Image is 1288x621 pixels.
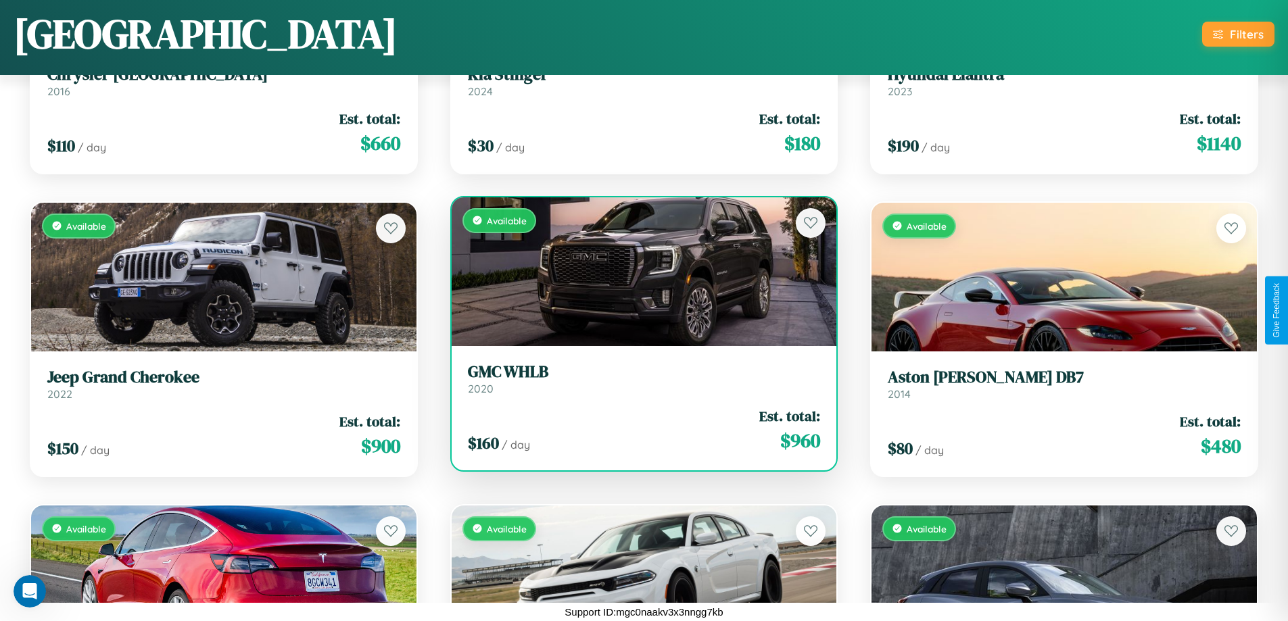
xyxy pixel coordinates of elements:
span: $ 900 [361,432,400,459]
div: Give Feedback [1272,283,1281,338]
span: / day [922,141,950,154]
h1: [GEOGRAPHIC_DATA] [14,6,398,61]
a: Aston [PERSON_NAME] DB72014 [888,368,1241,401]
span: Est. total: [339,109,400,128]
h3: Kia Stinger [468,65,821,84]
span: $ 660 [360,130,400,157]
h3: Hyundai Elantra [888,65,1241,84]
h3: Aston [PERSON_NAME] DB7 [888,368,1241,387]
span: 2016 [47,84,70,98]
span: $ 30 [468,134,494,157]
a: Jeep Grand Cherokee2022 [47,368,400,401]
div: Filters [1230,27,1264,41]
span: $ 190 [888,134,919,157]
a: Hyundai Elantra2023 [888,65,1241,98]
span: Available [907,220,947,232]
a: Chrysler [GEOGRAPHIC_DATA]2016 [47,65,400,98]
span: / day [78,141,106,154]
span: 2022 [47,387,72,401]
span: 2024 [468,84,493,98]
span: Available [907,523,947,535]
p: Support ID: mgc0naakv3x3nngg7kb [565,603,723,621]
span: $ 150 [47,437,78,459]
span: Est. total: [759,406,820,426]
span: $ 480 [1201,432,1241,459]
span: Est. total: [1180,109,1241,128]
span: / day [502,438,530,451]
span: $ 180 [784,130,820,157]
h3: Jeep Grand Cherokee [47,368,400,387]
span: Est. total: [759,109,820,128]
iframe: Intercom live chat [14,575,46,607]
span: $ 1140 [1197,130,1241,157]
span: Est. total: [1180,412,1241,431]
button: Filters [1202,22,1274,47]
span: 2020 [468,382,494,395]
span: 2014 [888,387,911,401]
span: $ 960 [780,427,820,454]
span: Est. total: [339,412,400,431]
span: $ 160 [468,432,499,454]
span: $ 80 [888,437,913,459]
span: Available [66,220,106,232]
span: / day [496,141,525,154]
a: Kia Stinger2024 [468,65,821,98]
a: GMC WHLB2020 [468,362,821,395]
span: Available [487,523,527,535]
span: 2023 [888,84,912,98]
span: / day [915,443,944,457]
h3: GMC WHLB [468,362,821,382]
span: Available [66,523,106,535]
span: Available [487,215,527,226]
h3: Chrysler [GEOGRAPHIC_DATA] [47,65,400,84]
span: / day [81,443,110,457]
span: $ 110 [47,134,75,157]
